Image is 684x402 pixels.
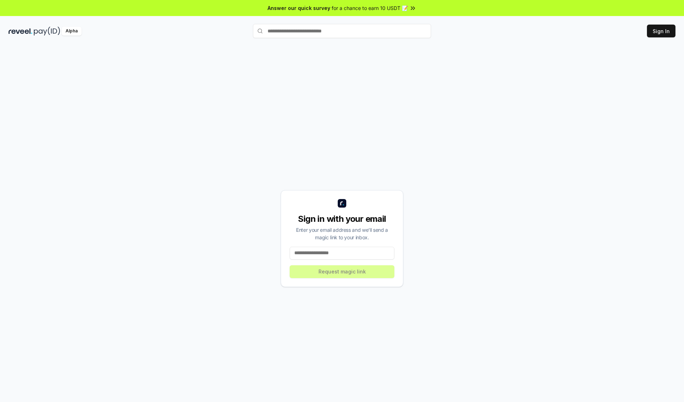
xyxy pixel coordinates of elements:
div: Sign in with your email [290,213,394,225]
img: reveel_dark [9,27,32,36]
div: Alpha [62,27,82,36]
span: Answer our quick survey [268,4,330,12]
div: Enter your email address and we’ll send a magic link to your inbox. [290,226,394,241]
img: logo_small [338,199,346,208]
img: pay_id [34,27,60,36]
span: for a chance to earn 10 USDT 📝 [332,4,408,12]
button: Sign In [647,25,675,37]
